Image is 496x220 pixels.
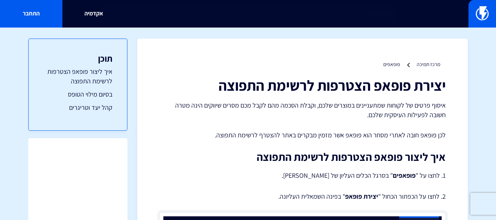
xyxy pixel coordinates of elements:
[159,101,446,119] p: איסוף פרטים של לקוחות שמתעניינים במוצרים שלכם, וקבלת הסכמה מהם לקבל מכם מסרים שיווקים הינה מטרה ח...
[417,61,440,68] a: מרכז תמיכה
[43,67,112,86] a: איך ליצור פופאפ הצטרפות לרשימת התפוצה
[43,103,112,112] a: קהל יעד וטריגרים
[393,171,416,180] strong: פופאפים
[159,130,446,140] p: לכן פופאפ חובה לאתרי מסחר הוא פופאפ אשר מזמין מבקרים באתר להצטרף לרשימת התפוצה.
[43,54,112,63] h3: תוכן
[159,192,446,201] p: 2. לחצו על הכפתור הכחול " " בפינה השמאלית העליונה.
[383,61,400,68] a: פופאפים
[43,90,112,99] a: בסיום מילוי הטופס
[345,192,378,201] strong: יצירת פופאפ
[159,77,446,93] h1: יצירת פופאפ הצטרפות לרשימת התפוצה
[159,151,446,163] h2: איך ליצור פופאפ הצטרפות לרשימת התפוצה
[99,6,397,22] input: חיפוש מהיר...
[159,170,446,181] p: 1. לחצו על " " בסרגל הכלים העליון של [PERSON_NAME].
